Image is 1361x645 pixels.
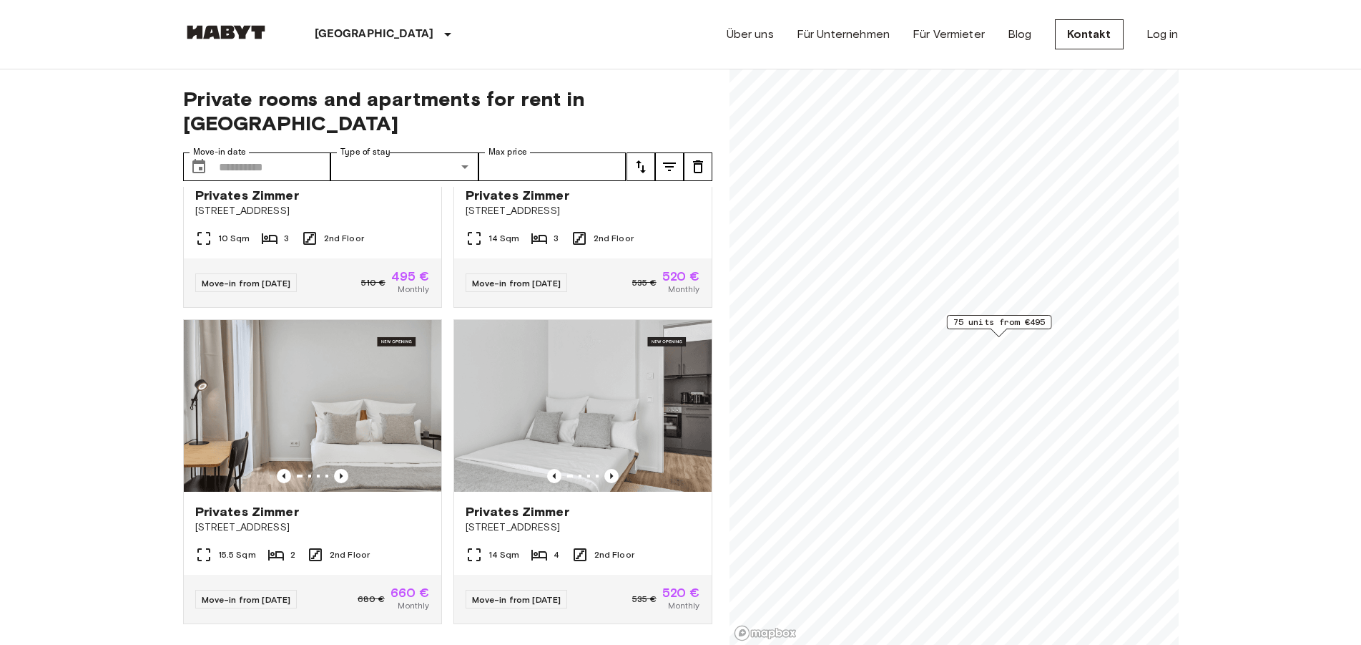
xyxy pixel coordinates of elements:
button: Previous image [547,469,561,483]
label: Max price [488,146,527,158]
span: Privates Zimmer [466,187,569,204]
span: 660 € [390,586,430,599]
span: 2nd Floor [330,548,370,561]
span: 520 € [662,270,700,283]
span: Monthly [398,599,429,612]
span: 75 units from €495 [953,316,1045,329]
button: tune [684,152,712,181]
span: 15.5 Sqm [218,548,256,561]
a: Kontakt [1055,19,1124,49]
span: [STREET_ADDRESS] [195,520,430,535]
img: Habyt [183,25,269,39]
button: tune [627,152,655,181]
span: 535 € [632,593,657,606]
a: Log in [1146,26,1179,43]
span: 14 Sqm [488,232,520,245]
a: Blog [1008,26,1032,43]
span: Move-in from [DATE] [202,278,291,288]
span: 3 [284,232,289,245]
span: 3 [554,232,559,245]
a: Für Vermieter [913,26,985,43]
span: Monthly [668,283,699,296]
span: 4 [554,548,559,561]
span: 10 Sqm [218,232,250,245]
span: [STREET_ADDRESS] [466,520,700,535]
span: 680 € [358,593,385,606]
button: Previous image [277,469,291,483]
img: Marketing picture of unit DE-13-001-207-002 [454,320,712,492]
span: 2 [290,548,295,561]
span: 510 € [361,276,385,289]
span: Private rooms and apartments for rent in [GEOGRAPHIC_DATA] [183,87,712,135]
a: Über uns [727,26,774,43]
div: Map marker [946,315,1051,337]
span: Move-in from [DATE] [202,594,291,605]
a: Mapbox logo [734,625,797,641]
span: Privates Zimmer [195,503,299,520]
span: 2nd Floor [594,548,634,561]
button: Previous image [334,469,348,483]
span: 520 € [662,586,700,599]
span: Privates Zimmer [195,187,299,204]
span: Move-in from [DATE] [472,278,561,288]
a: Marketing picture of unit DE-13-001-207-002Previous imagePrevious imagePrivates Zimmer[STREET_ADD... [453,319,712,624]
span: Privates Zimmer [466,503,569,520]
label: Move-in date [193,146,246,158]
button: Previous image [604,469,619,483]
span: Monthly [668,599,699,612]
span: [STREET_ADDRESS] [466,204,700,218]
span: 14 Sqm [488,548,520,561]
span: 535 € [632,276,657,289]
button: Choose date [185,152,213,181]
button: tune [655,152,684,181]
img: Marketing picture of unit DE-13-001-206-002 [184,320,441,492]
a: Für Unternehmen [797,26,890,43]
span: [STREET_ADDRESS] [195,204,430,218]
span: 2nd Floor [324,232,364,245]
label: Type of stay [340,146,390,158]
a: Marketing picture of unit DE-13-001-206-002Previous imagePrevious imagePrivates Zimmer[STREET_ADD... [183,319,442,624]
span: Monthly [398,283,429,296]
span: Move-in from [DATE] [472,594,561,605]
p: [GEOGRAPHIC_DATA] [315,26,434,43]
span: 495 € [391,270,430,283]
span: 2nd Floor [594,232,634,245]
